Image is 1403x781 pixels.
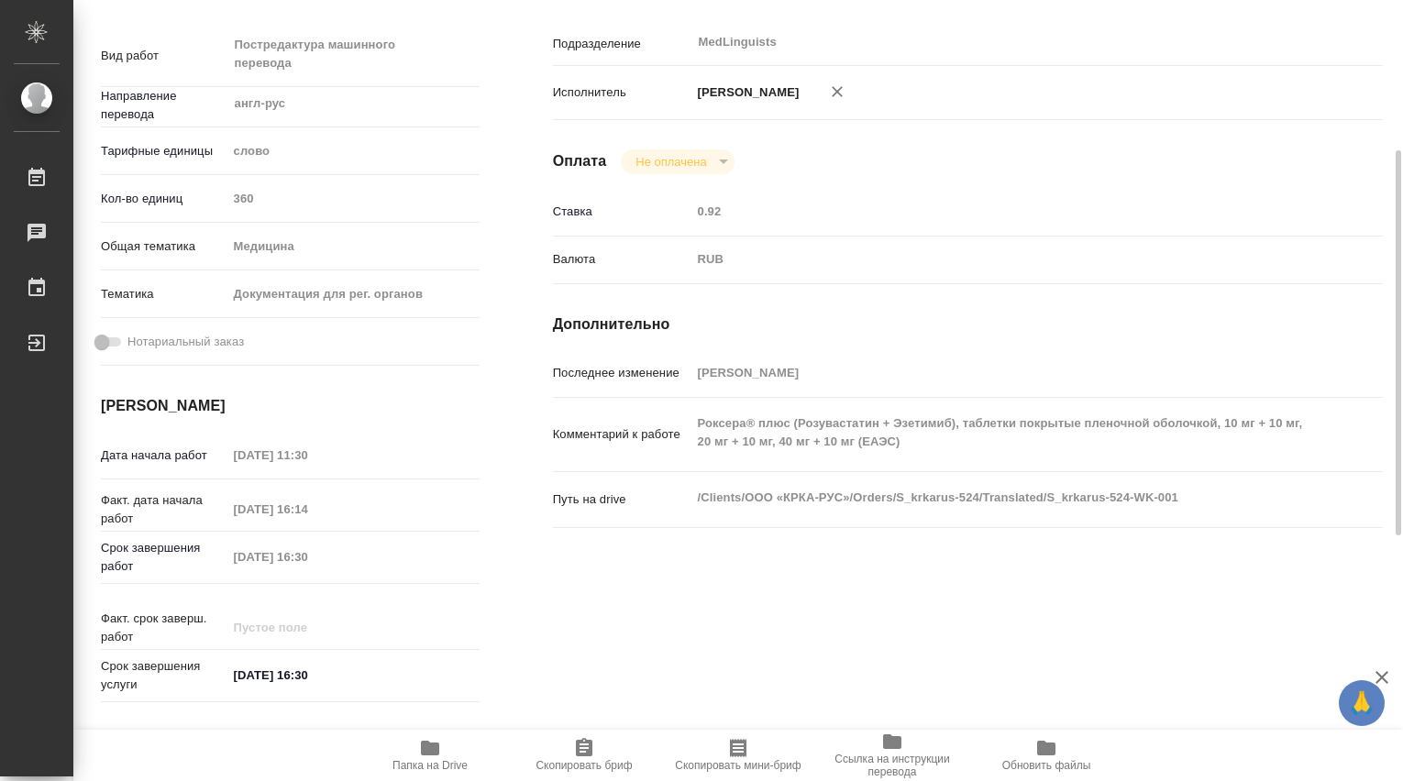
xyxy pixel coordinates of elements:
button: Папка на Drive [353,730,507,781]
input: Пустое поле [227,544,388,570]
p: Факт. дата начала работ [101,491,227,528]
p: Подразделение [553,35,691,53]
button: Скопировать бриф [507,730,661,781]
h4: [PERSON_NAME] [101,395,480,417]
p: Дата начала работ [101,446,227,465]
span: Ссылка на инструкции перевода [826,753,958,778]
button: 🙏 [1339,680,1385,726]
p: Последнее изменение [553,364,691,382]
button: Обновить файлы [969,730,1123,781]
div: Не оплачена [621,149,734,174]
button: Не оплачена [630,154,712,170]
button: Скопировать мини-бриф [661,730,815,781]
textarea: Роксера® плюс (Розувастатин + Эзетимиб), таблетки покрытые пленочной оболочкой, 10 мг + 10 мг, 20... [691,408,1314,457]
span: Обновить файлы [1002,759,1091,772]
input: ✎ Введи что-нибудь [227,662,388,688]
p: Тарифные единицы [101,142,227,160]
div: слово [227,136,480,167]
p: Общая тематика [101,237,227,256]
h4: Дополнительно [553,313,1383,335]
p: Исполнитель [553,83,691,102]
p: Направление перевода [101,87,227,124]
p: Тематика [101,285,227,303]
input: Пустое поле [691,198,1314,225]
p: Кол-во единиц [101,190,227,208]
input: Пустое поле [227,614,388,641]
p: Валюта [553,250,691,269]
p: Комментарий к работе [553,425,691,444]
p: [PERSON_NAME] [691,83,800,102]
button: Удалить исполнителя [817,71,857,112]
input: Пустое поле [227,496,388,522]
input: Пустое поле [227,185,480,212]
p: Срок завершения услуги [101,657,227,694]
input: Пустое поле [691,359,1314,386]
span: Скопировать бриф [536,759,632,772]
p: Срок завершения работ [101,539,227,576]
button: Ссылка на инструкции перевода [815,730,969,781]
textarea: /Clients/ООО «КРКА-РУС»/Orders/S_krkarus-524/Translated/S_krkarus-524-WK-001 [691,482,1314,513]
span: Папка на Drive [392,759,468,772]
span: 🙏 [1346,684,1377,722]
p: Факт. срок заверш. работ [101,610,227,646]
span: Нотариальный заказ [127,333,244,351]
h4: Оплата [553,150,607,172]
p: Вид работ [101,47,227,65]
div: Медицина [227,231,480,262]
p: Ставка [553,203,691,221]
div: Документация для рег. органов [227,279,480,310]
input: Пустое поле [227,442,388,468]
p: Путь на drive [553,490,691,509]
div: RUB [691,244,1314,275]
span: Скопировать мини-бриф [675,759,801,772]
